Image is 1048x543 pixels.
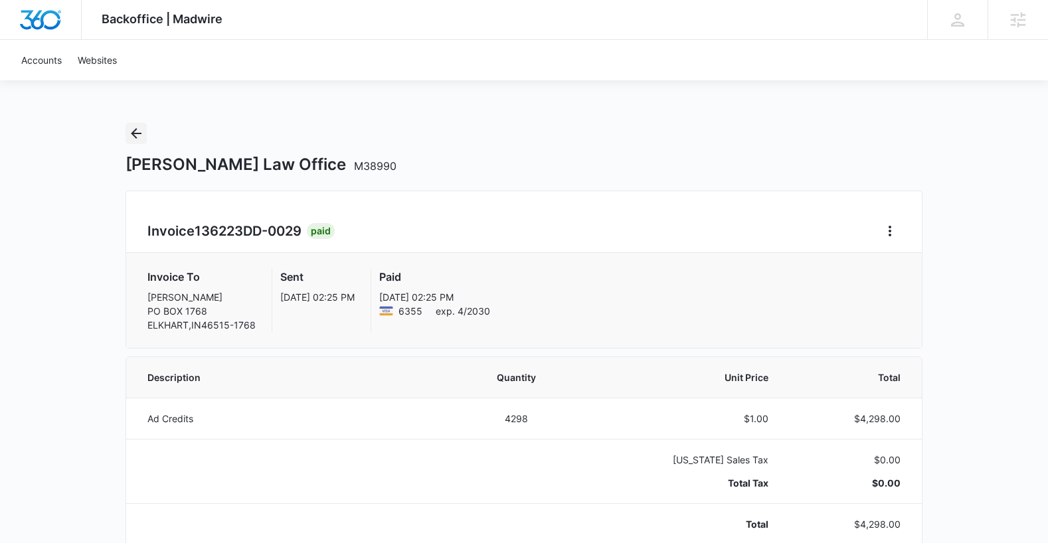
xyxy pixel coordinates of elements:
span: Quantity [474,370,559,384]
p: [DATE] 02:25 PM [379,290,490,304]
h2: Invoice [147,221,307,241]
button: Home [879,220,901,242]
a: Websites [70,40,125,80]
p: [DATE] 02:25 PM [280,290,355,304]
td: 4298 [458,398,575,439]
span: M38990 [354,159,396,173]
p: $4,298.00 [800,412,901,426]
p: [US_STATE] Sales Tax [591,453,768,467]
h1: [PERSON_NAME] Law Office [126,155,396,175]
p: $0.00 [800,476,901,490]
h3: Sent [280,269,355,285]
div: Paid [307,223,335,239]
span: Description [147,370,442,384]
span: exp. 4/2030 [436,304,490,318]
button: Back [126,123,147,144]
span: Visa ending with [398,304,422,318]
p: Total Tax [591,476,768,490]
h3: Invoice To [147,269,256,285]
a: Accounts [13,40,70,80]
span: Unit Price [591,370,768,384]
h3: Paid [379,269,490,285]
p: [PERSON_NAME] PO BOX 1768 ELKHART , IN 46515-1768 [147,290,256,332]
span: 136223DD-0029 [195,223,302,239]
p: $1.00 [591,412,768,426]
p: Total [591,517,768,531]
span: Backoffice | Madwire [102,12,222,26]
p: Ad Credits [147,412,442,426]
span: Total [800,370,901,384]
p: $0.00 [800,453,901,467]
p: $4,298.00 [800,517,901,531]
